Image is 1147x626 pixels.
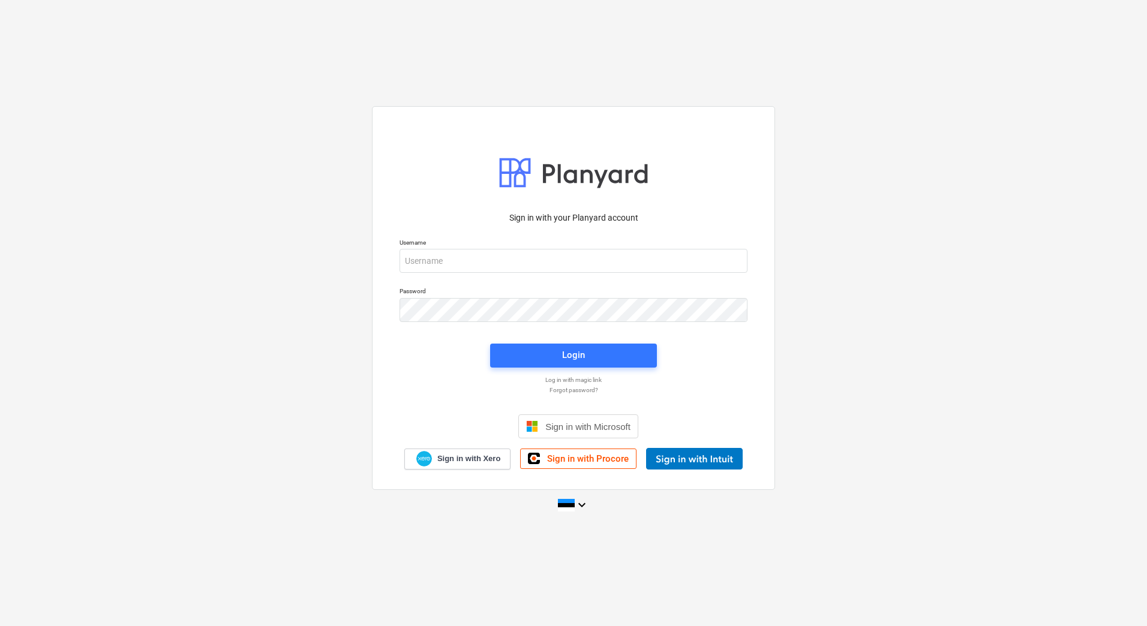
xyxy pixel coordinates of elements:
img: Xero logo [416,451,432,467]
input: Username [400,249,747,273]
span: Sign in with Xero [437,453,500,464]
div: Login [562,347,585,363]
p: Password [400,287,747,297]
img: Microsoft logo [526,420,538,432]
span: Sign in with Procore [547,453,629,464]
a: Forgot password? [394,386,753,394]
a: Log in with magic link [394,376,753,384]
i: keyboard_arrow_down [575,498,589,512]
button: Login [490,344,657,368]
a: Sign in with Procore [520,449,636,469]
a: Sign in with Xero [404,449,511,469]
span: Sign in with Microsoft [545,422,630,432]
p: Sign in with your Planyard account [400,212,747,224]
p: Username [400,239,747,249]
